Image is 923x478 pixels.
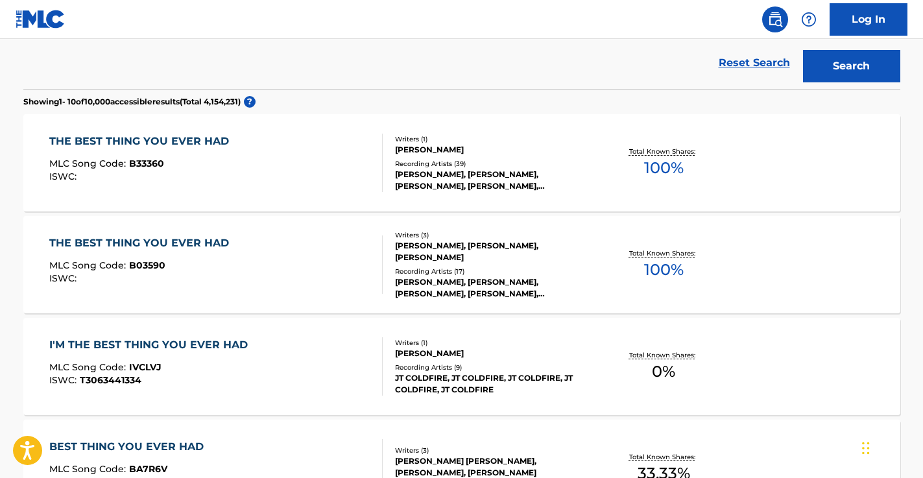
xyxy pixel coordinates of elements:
div: I'M THE BEST THING YOU EVER HAD [49,337,254,353]
span: B03590 [129,259,165,271]
span: ISWC : [49,171,80,182]
span: MLC Song Code : [49,158,129,169]
span: BA7R6V [129,463,167,475]
div: [PERSON_NAME], [PERSON_NAME], [PERSON_NAME], [PERSON_NAME], [PERSON_NAME] [395,276,591,300]
div: [PERSON_NAME], [PERSON_NAME], [PERSON_NAME], [PERSON_NAME], [PERSON_NAME], [PERSON_NAME] [395,169,591,192]
div: Recording Artists ( 17 ) [395,267,591,276]
a: Public Search [762,6,788,32]
a: THE BEST THING YOU EVER HADMLC Song Code:B33360ISWC:Writers (1)[PERSON_NAME]Recording Artists (39... [23,114,900,211]
div: Help [796,6,822,32]
p: Total Known Shares: [629,147,699,156]
span: ISWC : [49,272,80,284]
span: 100 % [644,258,684,281]
span: MLC Song Code : [49,361,129,373]
div: Writers ( 3 ) [395,446,591,455]
div: Drag [862,429,870,468]
iframe: Chat Widget [858,416,923,478]
div: Writers ( 1 ) [395,338,591,348]
span: 100 % [644,156,684,180]
div: Writers ( 1 ) [395,134,591,144]
a: Log In [830,3,907,36]
a: Reset Search [712,49,797,77]
p: Total Known Shares: [629,452,699,462]
div: THE BEST THING YOU EVER HAD [49,235,235,251]
button: Search [803,50,900,82]
div: Recording Artists ( 39 ) [395,159,591,169]
div: [PERSON_NAME] [395,144,591,156]
span: ISWC : [49,374,80,386]
span: T3063441334 [80,374,141,386]
img: search [767,12,783,27]
div: BEST THING YOU EVER HAD [49,439,210,455]
p: Total Known Shares: [629,350,699,360]
span: IVCLVJ [129,361,162,373]
span: ? [244,96,256,108]
p: Total Known Shares: [629,248,699,258]
p: Showing 1 - 10 of 10,000 accessible results (Total 4,154,231 ) [23,96,241,108]
div: JT COLDFIRE, JT COLDFIRE, JT COLDFIRE, JT COLDFIRE, JT COLDFIRE [395,372,591,396]
span: B33360 [129,158,164,169]
div: [PERSON_NAME] [395,348,591,359]
div: [PERSON_NAME], [PERSON_NAME], [PERSON_NAME] [395,240,591,263]
div: Writers ( 3 ) [395,230,591,240]
div: THE BEST THING YOU EVER HAD [49,134,235,149]
span: MLC Song Code : [49,463,129,475]
span: 0 % [652,360,675,383]
a: THE BEST THING YOU EVER HADMLC Song Code:B03590ISWC:Writers (3)[PERSON_NAME], [PERSON_NAME], [PER... [23,216,900,313]
span: MLC Song Code : [49,259,129,271]
img: MLC Logo [16,10,66,29]
div: Recording Artists ( 9 ) [395,363,591,372]
a: I'M THE BEST THING YOU EVER HADMLC Song Code:IVCLVJISWC:T3063441334Writers (1)[PERSON_NAME]Record... [23,318,900,415]
img: help [801,12,817,27]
